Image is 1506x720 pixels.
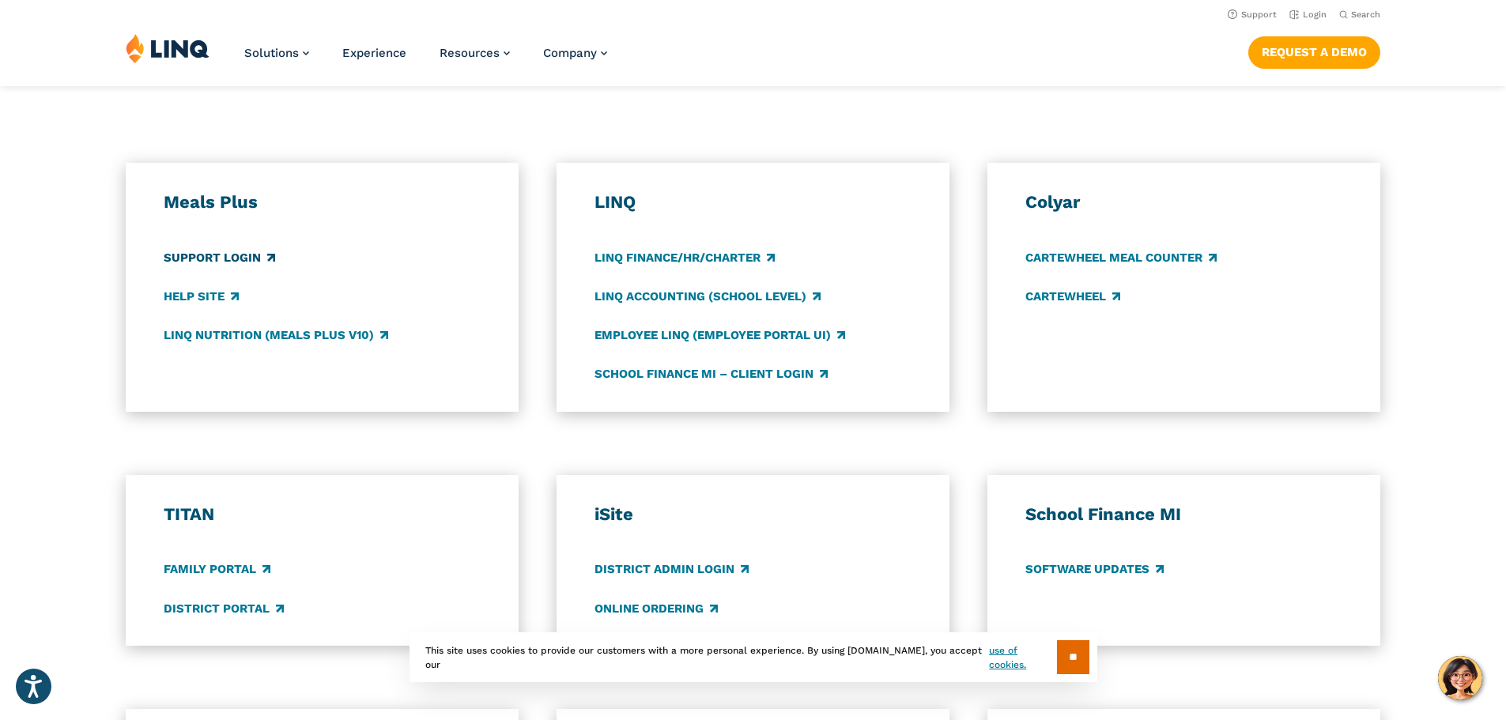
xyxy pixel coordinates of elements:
button: Open Search Bar [1339,9,1380,21]
button: Hello, have a question? Let’s chat. [1438,656,1482,700]
a: CARTEWHEEL Meal Counter [1025,249,1217,266]
a: use of cookies. [989,643,1056,672]
a: LINQ Accounting (school level) [594,288,821,305]
nav: Primary Navigation [244,33,607,85]
h3: School Finance MI [1025,503,1343,526]
a: CARTEWHEEL [1025,288,1120,305]
h3: Meals Plus [164,191,481,213]
nav: Button Navigation [1248,33,1380,68]
h3: LINQ [594,191,912,213]
a: Support [1228,9,1277,20]
h3: Colyar [1025,191,1343,213]
a: District Admin Login [594,561,749,579]
h3: TITAN [164,503,481,526]
a: Support Login [164,249,275,266]
a: Software Updates [1025,561,1164,579]
a: Company [543,46,607,60]
h3: iSite [594,503,912,526]
div: This site uses cookies to provide our customers with a more personal experience. By using [DOMAIN... [410,632,1097,682]
a: Help Site [164,288,239,305]
span: Solutions [244,46,299,60]
a: Online Ordering [594,600,718,617]
img: LINQ | K‑12 Software [126,33,209,63]
a: Experience [342,46,406,60]
a: District Portal [164,600,284,617]
a: Family Portal [164,561,270,579]
a: Solutions [244,46,309,60]
a: Login [1289,9,1327,20]
a: LINQ Finance/HR/Charter [594,249,775,266]
a: Request a Demo [1248,36,1380,68]
span: Resources [440,46,500,60]
a: Employee LINQ (Employee Portal UI) [594,326,845,344]
a: LINQ Nutrition (Meals Plus v10) [164,326,388,344]
span: Company [543,46,597,60]
span: Search [1351,9,1380,20]
a: School Finance MI – Client Login [594,365,828,383]
a: Resources [440,46,510,60]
